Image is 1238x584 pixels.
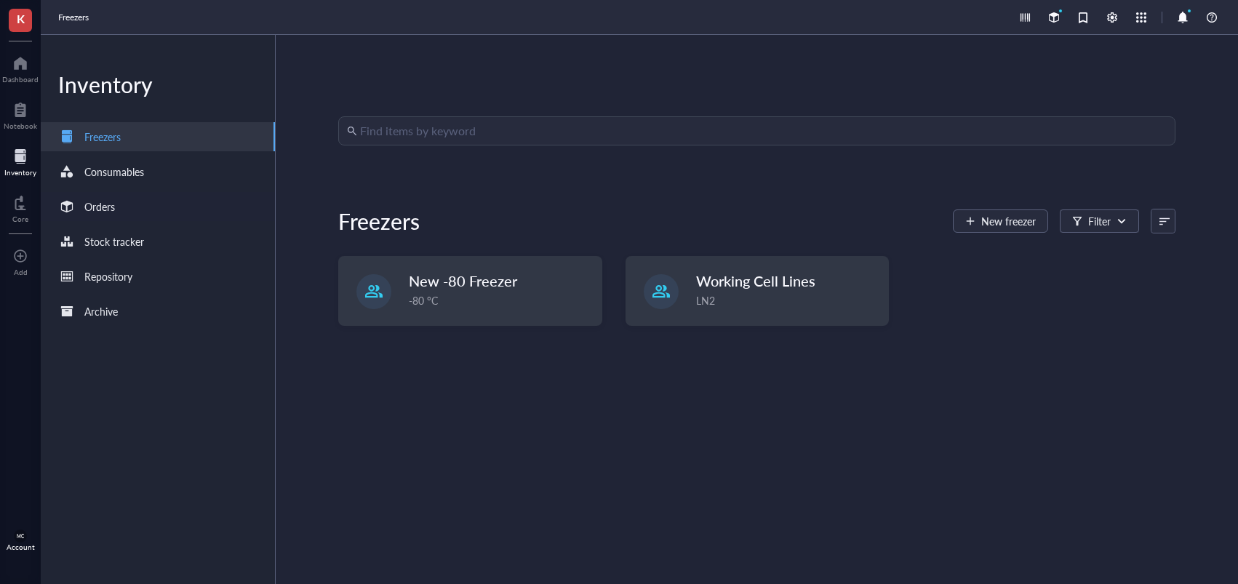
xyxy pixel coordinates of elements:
[84,199,115,215] div: Orders
[4,168,36,177] div: Inventory
[84,129,121,145] div: Freezers
[41,122,275,151] a: Freezers
[981,215,1036,227] span: New freezer
[41,157,275,186] a: Consumables
[41,192,275,221] a: Orders
[58,10,92,25] a: Freezers
[84,303,118,319] div: Archive
[1088,213,1111,229] div: Filter
[4,98,37,130] a: Notebook
[2,75,39,84] div: Dashboard
[696,292,879,308] div: LN2
[696,271,815,291] span: Working Cell Lines
[14,268,28,276] div: Add
[2,52,39,84] a: Dashboard
[953,209,1048,233] button: New freezer
[84,268,132,284] div: Repository
[12,191,28,223] a: Core
[409,292,592,308] div: -80 °C
[4,121,37,130] div: Notebook
[4,145,36,177] a: Inventory
[17,533,24,539] span: MC
[84,233,144,249] div: Stock tracker
[41,262,275,291] a: Repository
[338,207,420,236] div: Freezers
[84,164,144,180] div: Consumables
[409,271,517,291] span: New -80 Freezer
[7,543,35,551] div: Account
[12,215,28,223] div: Core
[41,70,275,99] div: Inventory
[41,297,275,326] a: Archive
[41,227,275,256] a: Stock tracker
[17,9,25,28] span: K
